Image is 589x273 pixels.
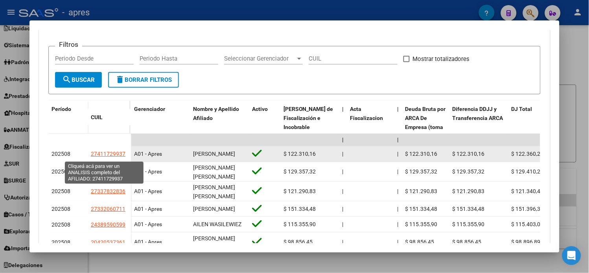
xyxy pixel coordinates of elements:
[134,106,165,112] span: Gerenciador
[224,55,296,62] span: Seleccionar Gerenciador
[193,151,235,157] span: [PERSON_NAME]
[405,188,438,194] span: $ 121.290,83
[91,239,125,245] span: 20420537361
[134,188,162,194] span: A01 - Apres
[91,188,125,194] span: 27337832836
[562,246,581,265] div: Open Intercom Messenger
[134,206,162,212] span: A01 - Apres
[342,206,344,212] span: |
[115,76,172,83] span: Borrar Filtros
[449,101,508,153] datatable-header-cell: Diferencia DDJJ y Transferencia ARCA
[512,221,544,227] span: $ 115.403,09
[115,75,125,84] mat-icon: delete
[398,151,399,157] span: |
[283,151,316,157] span: $ 122.310,16
[52,151,70,157] span: 202508
[62,76,95,83] span: Buscar
[52,221,70,228] span: 202508
[342,188,344,194] span: |
[512,168,544,175] span: $ 129.410,24
[405,221,438,227] span: $ 115.355,90
[342,151,344,157] span: |
[394,101,402,153] datatable-header-cell: |
[91,114,103,120] span: CUIL
[283,168,316,175] span: $ 129.357,32
[453,206,485,212] span: $ 151.334,48
[342,221,344,227] span: |
[91,151,125,157] span: 27411729937
[193,235,235,251] span: [PERSON_NAME] [PERSON_NAME]
[342,106,344,112] span: |
[512,151,544,157] span: $ 122.360,20
[52,168,70,175] span: 202508
[249,101,280,153] datatable-header-cell: Activo
[252,106,268,112] span: Activo
[398,188,399,194] span: |
[283,206,316,212] span: $ 151.334,48
[398,206,399,212] span: |
[283,188,316,194] span: $ 121.290,83
[405,168,438,175] span: $ 129.357,32
[190,101,249,153] datatable-header-cell: Nombre y Apellido Afiliado
[512,106,532,112] span: DJ Total
[48,101,88,134] datatable-header-cell: Período
[91,168,125,175] span: 27339915062
[193,106,239,121] span: Nombre y Apellido Afiliado
[453,106,503,121] span: Diferencia DDJJ y Transferencia ARCA
[131,101,190,153] datatable-header-cell: Gerenciador
[134,168,162,175] span: A01 - Apres
[52,206,70,212] span: 202508
[453,151,485,157] span: $ 122.310,16
[453,221,485,227] span: $ 115.355,90
[398,239,399,245] span: |
[91,206,125,212] span: 27332060711
[339,101,347,153] datatable-header-cell: |
[283,221,316,227] span: $ 115.355,90
[413,54,470,64] span: Mostrar totalizadores
[193,221,241,227] span: AILEN WASILEWIEZ
[283,239,313,245] span: $ 98.856,45
[134,151,162,157] span: A01 - Apres
[350,106,383,121] span: Acta Fiscalizacion
[52,239,70,245] span: 202508
[342,168,344,175] span: |
[193,164,235,180] span: [PERSON_NAME] [PERSON_NAME]
[55,40,82,49] h3: Filtros
[512,188,544,194] span: $ 121.340,45
[283,106,333,130] span: [PERSON_NAME] de Fiscalización e Incobrable
[108,72,179,88] button: Borrar Filtros
[402,101,449,153] datatable-header-cell: Deuda Bruta por ARCA De Empresa (toma en cuenta todos los afiliados)
[453,188,485,194] span: $ 121.290,83
[405,106,446,148] span: Deuda Bruta por ARCA De Empresa (toma en cuenta todos los afiliados)
[193,184,235,199] span: [PERSON_NAME] [PERSON_NAME]
[134,239,162,245] span: A01 - Apres
[88,109,131,126] datatable-header-cell: CUIL
[342,136,344,143] span: |
[347,101,394,153] datatable-header-cell: Acta Fiscalizacion
[91,221,125,228] span: 24389590599
[405,239,434,245] span: $ 98.856,45
[512,206,544,212] span: $ 151.396,39
[405,206,438,212] span: $ 151.334,48
[398,168,399,175] span: |
[134,221,162,227] span: A01 - Apres
[405,151,438,157] span: $ 122.310,16
[512,239,541,245] span: $ 98.896,89
[55,72,102,88] button: Buscar
[453,239,482,245] span: $ 98.856,45
[508,101,567,153] datatable-header-cell: DJ Total
[52,188,70,194] span: 202508
[193,206,235,212] span: [PERSON_NAME]
[398,221,399,227] span: |
[453,168,485,175] span: $ 129.357,32
[62,75,72,84] mat-icon: search
[398,136,399,143] span: |
[398,106,399,112] span: |
[52,106,71,112] span: Período
[342,239,344,245] span: |
[280,101,339,153] datatable-header-cell: Deuda Bruta Neto de Fiscalización e Incobrable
